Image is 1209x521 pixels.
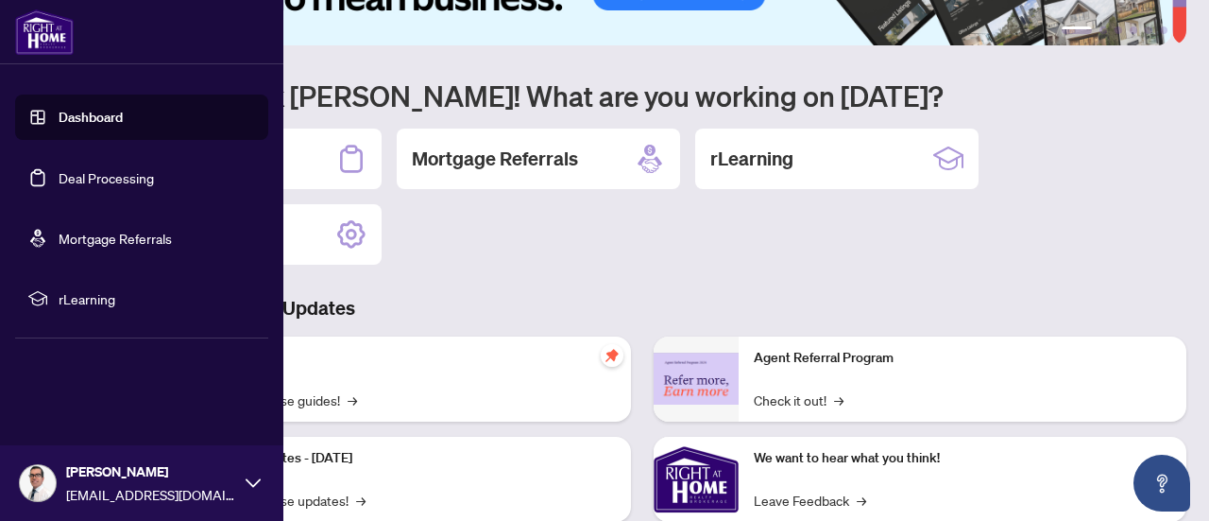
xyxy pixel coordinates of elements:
[59,230,172,247] a: Mortgage Referrals
[754,490,866,511] a: Leave Feedback→
[59,288,255,309] span: rLearning
[601,344,623,367] span: pushpin
[1160,26,1167,34] button: 6
[20,465,56,501] img: Profile Icon
[66,484,236,505] span: [EMAIL_ADDRESS][DOMAIN_NAME]
[356,490,366,511] span: →
[66,461,236,482] span: [PERSON_NAME]
[59,109,123,126] a: Dashboard
[754,390,843,410] a: Check it out!→
[15,9,74,55] img: logo
[198,348,616,369] p: Self-Help
[754,448,1171,469] p: We want to hear what you think!
[98,295,1186,321] h3: Brokerage & Industry Updates
[1145,26,1152,34] button: 5
[857,490,866,511] span: →
[1099,26,1107,34] button: 2
[834,390,843,410] span: →
[710,146,793,172] h2: rLearning
[348,390,357,410] span: →
[754,348,1171,369] p: Agent Referral Program
[198,448,616,469] p: Platform Updates - [DATE]
[59,169,154,186] a: Deal Processing
[1133,455,1190,512] button: Open asap
[1062,26,1092,34] button: 1
[1130,26,1137,34] button: 4
[98,78,1186,113] h1: Welcome back [PERSON_NAME]! What are you working on [DATE]?
[654,353,739,405] img: Agent Referral Program
[412,146,578,172] h2: Mortgage Referrals
[1115,26,1122,34] button: 3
